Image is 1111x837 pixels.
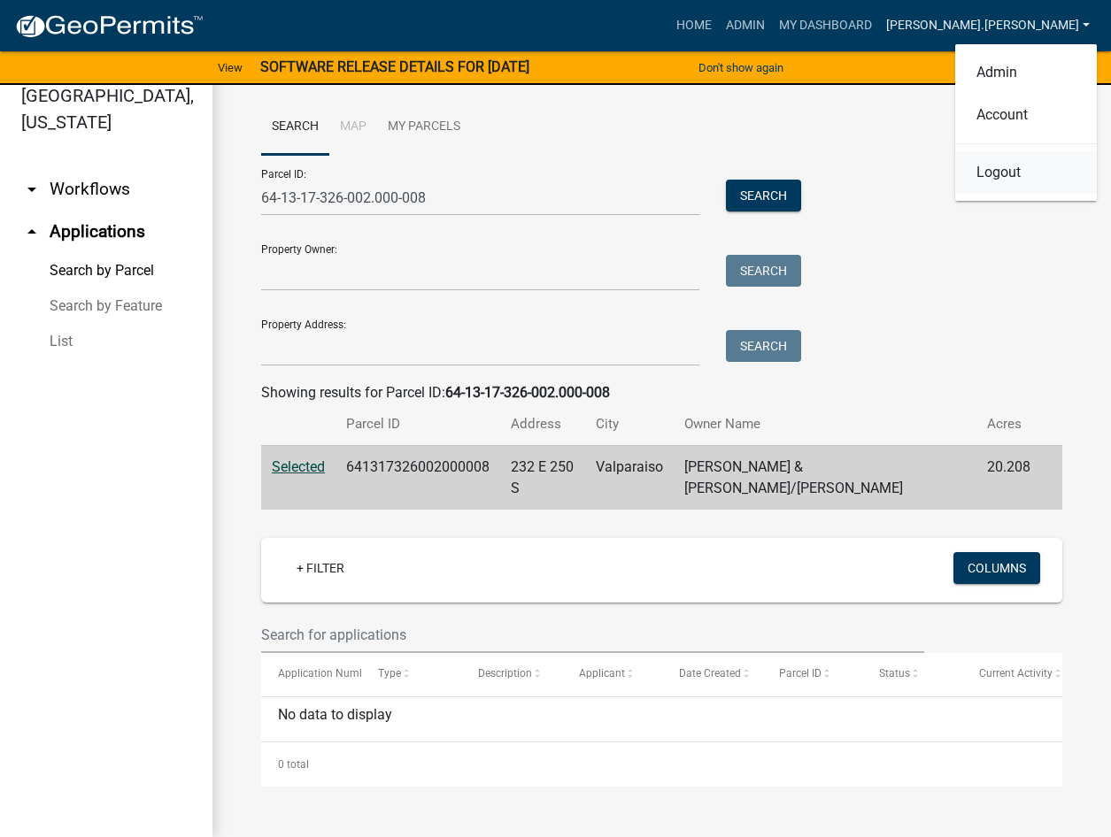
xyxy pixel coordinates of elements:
a: Logout [955,151,1097,194]
a: Selected [272,458,325,475]
button: Search [726,255,801,287]
div: No data to display [261,697,1062,741]
a: Home [669,9,719,42]
div: Showing results for Parcel ID: [261,382,1062,403]
th: Address [500,403,585,445]
a: Admin [719,9,772,42]
i: arrow_drop_up [21,221,42,242]
span: Description [478,667,532,680]
a: My Parcels [377,99,471,156]
a: + Filter [282,552,359,584]
button: Search [726,180,801,211]
a: [PERSON_NAME].[PERSON_NAME] [879,9,1097,42]
th: Acres [976,403,1041,445]
strong: 64-13-17-326-002.000-008 [445,384,610,401]
a: My Dashboard [772,9,879,42]
datatable-header-cell: Description [461,653,561,695]
datatable-header-cell: Current Activity [962,653,1062,695]
a: Account [955,94,1097,136]
td: Valparaiso [585,445,674,510]
th: Parcel ID [336,403,500,445]
span: Date Created [679,667,741,680]
div: [PERSON_NAME].[PERSON_NAME] [955,44,1097,201]
td: 641317326002000008 [336,445,500,510]
div: 0 total [261,742,1062,787]
strong: SOFTWARE RELEASE DETAILS FOR [DATE] [260,58,529,75]
datatable-header-cell: Status [862,653,962,695]
datatable-header-cell: Applicant [561,653,661,695]
button: Don't show again [691,53,791,82]
th: City [585,403,674,445]
a: View [211,53,250,82]
button: Search [726,330,801,362]
datatable-header-cell: Type [361,653,461,695]
td: 20.208 [976,445,1041,510]
input: Search for applications [261,617,924,653]
td: 232 E 250 S [500,445,585,510]
span: Parcel ID [779,667,822,680]
span: Status [879,667,910,680]
span: Applicant [579,667,625,680]
a: Admin [955,51,1097,94]
datatable-header-cell: Date Created [662,653,762,695]
a: Search [261,99,329,156]
datatable-header-cell: Parcel ID [762,653,862,695]
th: Owner Name [674,403,976,445]
span: Current Activity [979,667,1053,680]
td: [PERSON_NAME] & [PERSON_NAME]/[PERSON_NAME] [674,445,976,510]
i: arrow_drop_down [21,179,42,200]
datatable-header-cell: Application Number [261,653,361,695]
span: Type [378,667,401,680]
span: Application Number [278,667,374,680]
button: Columns [953,552,1040,584]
